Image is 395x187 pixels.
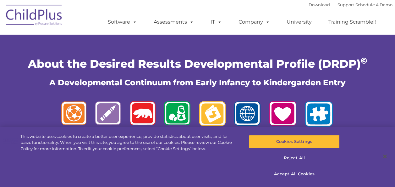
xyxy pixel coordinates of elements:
img: logos [56,98,339,133]
a: Download [309,2,330,7]
button: Accept All Cookies [249,167,340,181]
a: University [280,16,318,28]
a: Training Scramble!! [322,16,382,28]
font: | [309,2,392,7]
span: About the Desired Results Developmental Profile (DRDP) [28,57,367,71]
div: This website uses cookies to create a better user experience, provide statistics about user visit... [20,133,237,152]
a: IT [204,16,228,28]
sup: © [361,56,367,66]
span: A Developmental Continuum from Early Infancy to Kindergarden Entry [49,78,346,87]
img: ChildPlus by Procare Solutions [3,0,66,32]
a: Software [101,16,143,28]
a: Schedule A Demo [355,2,392,7]
button: Reject All [249,151,340,165]
a: Assessments [147,16,200,28]
a: Company [232,16,276,28]
button: Cookies Settings [249,135,340,148]
button: Close [378,150,392,163]
a: Support [337,2,354,7]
